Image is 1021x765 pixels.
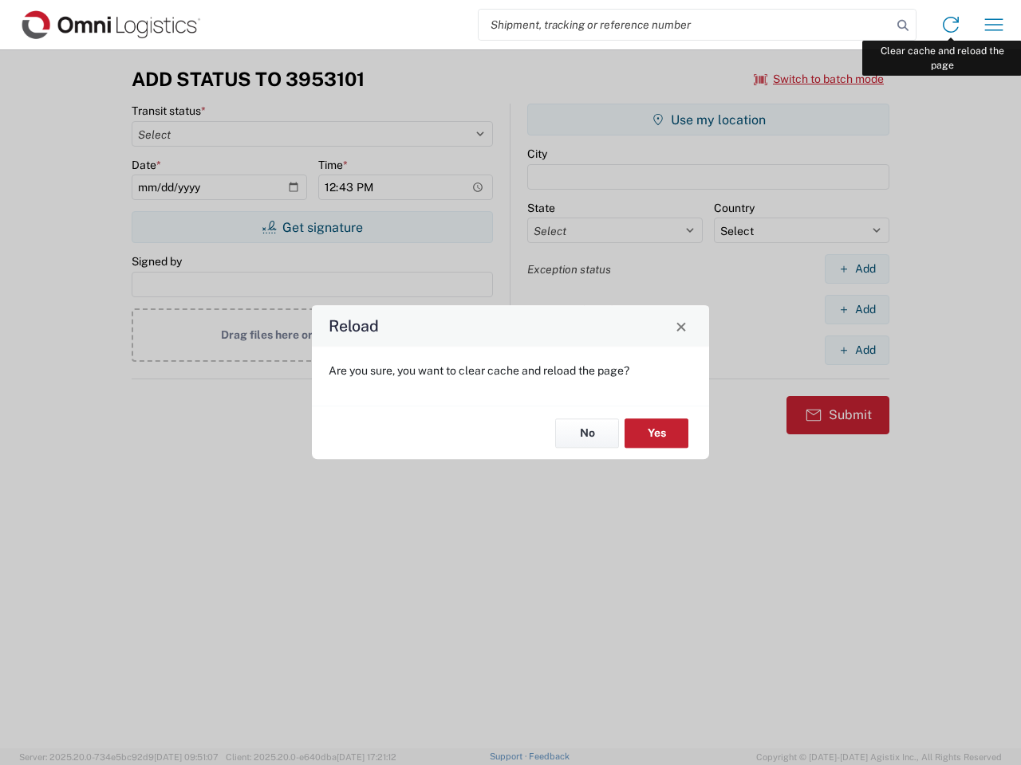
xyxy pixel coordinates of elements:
button: Close [670,315,692,337]
button: No [555,418,619,448]
h4: Reload [329,315,379,338]
p: Are you sure, you want to clear cache and reload the page? [329,363,692,378]
button: Yes [625,418,688,448]
input: Shipment, tracking or reference number [479,10,892,40]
